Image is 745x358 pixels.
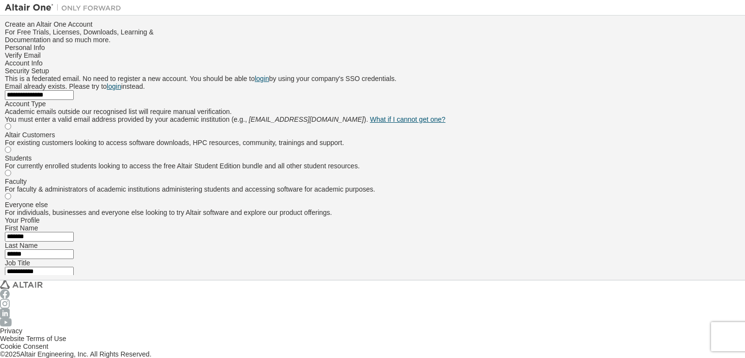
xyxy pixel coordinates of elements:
[5,131,740,139] div: Altair Customers
[5,185,740,193] div: For faculty & administrators of academic institutions administering students and accessing softwa...
[5,259,30,267] label: Job Title
[5,224,38,232] label: First Name
[5,75,740,82] div: This is a federated email. No need to register a new account. You should be able to by using your...
[249,115,364,123] span: [EMAIL_ADDRESS][DOMAIN_NAME]
[5,59,740,67] div: Account Info
[5,20,740,28] div: Create an Altair One Account
[5,154,740,162] div: Students
[5,216,740,224] div: Your Profile
[370,115,446,123] a: What if I cannot get one?
[5,201,740,209] div: Everyone else
[5,44,740,51] div: Personal Info
[5,209,740,216] div: For individuals, businesses and everyone else looking to try Altair software and explore our prod...
[5,3,126,13] img: Altair One
[5,108,740,115] div: Academic emails outside our recognised list will require manual verification.
[255,75,269,82] a: login
[5,115,740,123] div: You must enter a valid email address provided by your academic institution (e.g., ).
[5,139,740,146] div: For existing customers looking to access software downloads, HPC resources, community, trainings ...
[5,178,740,185] div: Faculty
[5,242,38,249] label: Last Name
[5,82,740,90] div: Email already exists. Please try to instead.
[107,82,121,90] a: login
[5,28,740,44] div: For Free Trials, Licenses, Downloads, Learning & Documentation and so much more.
[5,67,740,75] div: Security Setup
[5,162,740,170] div: For currently enrolled students looking to access the free Altair Student Edition bundle and all ...
[5,51,740,59] div: Verify Email
[5,100,740,108] div: Account Type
